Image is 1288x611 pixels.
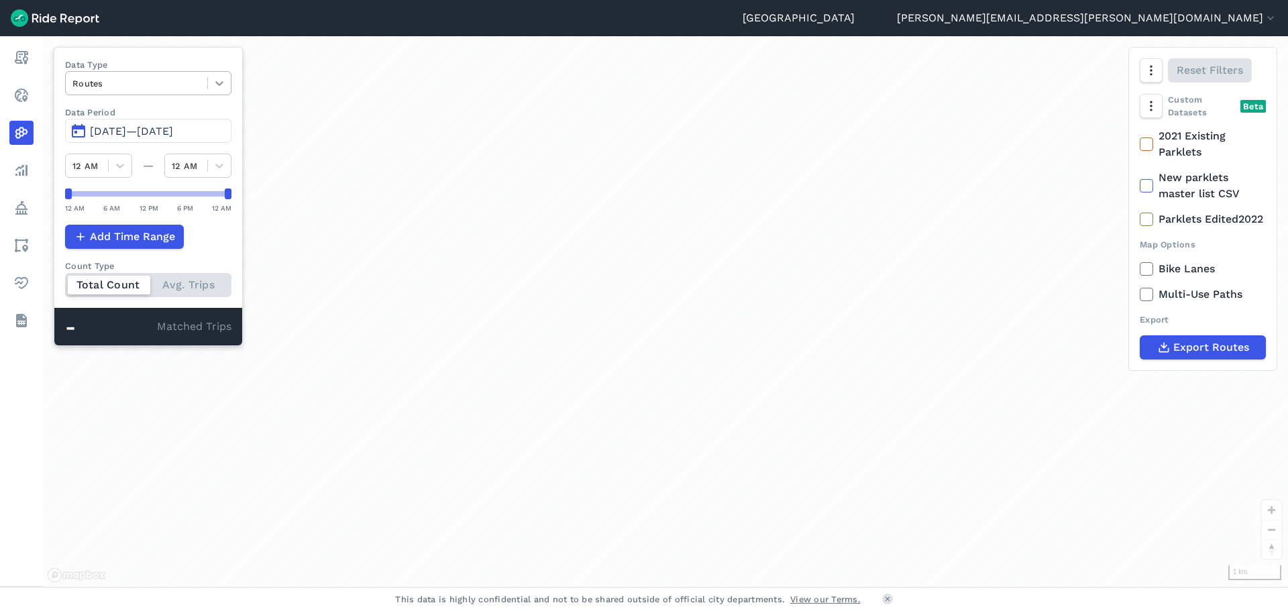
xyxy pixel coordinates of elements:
[1140,335,1266,359] button: Export Routes
[9,233,34,258] a: Areas
[11,9,99,27] img: Ride Report
[1240,100,1266,113] div: Beta
[9,271,34,295] a: Health
[743,10,855,26] a: [GEOGRAPHIC_DATA]
[1140,170,1266,202] label: New parklets master list CSV
[65,202,85,214] div: 12 AM
[1140,128,1266,160] label: 2021 Existing Parklets
[212,202,231,214] div: 12 AM
[9,83,34,107] a: Realtime
[1140,286,1266,302] label: Multi-Use Paths
[65,319,157,336] div: -
[9,46,34,70] a: Report
[65,106,231,119] label: Data Period
[1140,93,1266,119] div: Custom Datasets
[1177,62,1243,78] span: Reset Filters
[103,202,120,214] div: 6 AM
[65,119,231,143] button: [DATE]—[DATE]
[90,229,175,245] span: Add Time Range
[1140,261,1266,277] label: Bike Lanes
[65,260,231,272] div: Count Type
[9,121,34,145] a: Heatmaps
[9,196,34,220] a: Policy
[9,158,34,182] a: Analyze
[65,58,231,71] label: Data Type
[1140,211,1266,227] label: Parklets Edited2022
[1140,313,1266,326] div: Export
[140,202,158,214] div: 12 PM
[790,593,861,606] a: View our Terms.
[65,225,184,249] button: Add Time Range
[897,10,1277,26] button: [PERSON_NAME][EMAIL_ADDRESS][PERSON_NAME][DOMAIN_NAME]
[1140,238,1266,251] div: Map Options
[90,125,173,137] span: [DATE]—[DATE]
[1173,339,1249,355] span: Export Routes
[43,36,1288,587] div: loading
[177,202,193,214] div: 6 PM
[132,158,164,174] div: —
[54,308,242,345] div: Matched Trips
[1168,58,1252,82] button: Reset Filters
[9,309,34,333] a: Datasets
